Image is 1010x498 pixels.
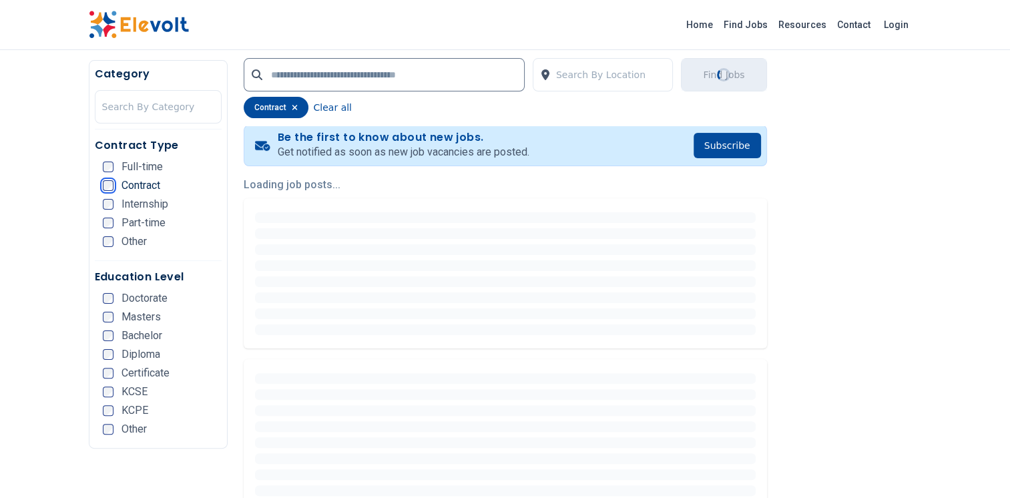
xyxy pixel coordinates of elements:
[694,133,761,158] button: Subscribe
[103,424,113,435] input: Other
[121,424,147,435] span: Other
[121,349,160,360] span: Diploma
[103,405,113,416] input: KCPE
[121,330,162,341] span: Bachelor
[103,236,113,247] input: Other
[103,368,113,379] input: Certificate
[121,236,147,247] span: Other
[121,387,148,397] span: KCSE
[121,162,163,172] span: Full-time
[103,218,113,228] input: Part-time
[718,14,773,35] a: Find Jobs
[89,11,189,39] img: Elevolt
[121,293,168,304] span: Doctorate
[278,144,529,160] p: Get notified as soon as new job vacancies are posted.
[314,97,352,118] button: Clear all
[103,180,113,191] input: Contract
[103,293,113,304] input: Doctorate
[103,330,113,341] input: Bachelor
[103,312,113,322] input: Masters
[681,14,718,35] a: Home
[95,66,222,82] h5: Category
[244,177,767,193] p: Loading job posts...
[103,349,113,360] input: Diploma
[95,269,222,285] h5: Education Level
[103,199,113,210] input: Internship
[121,312,161,322] span: Masters
[103,162,113,172] input: Full-time
[121,218,166,228] span: Part-time
[832,14,876,35] a: Contact
[121,180,160,191] span: Contract
[714,65,733,84] div: Loading...
[121,368,170,379] span: Certificate
[95,138,222,154] h5: Contract Type
[681,58,766,91] button: Find JobsLoading...
[278,131,529,144] h4: Be the first to know about new jobs.
[121,405,148,416] span: KCPE
[943,434,1010,498] iframe: Chat Widget
[244,97,308,118] div: contract
[121,199,168,210] span: Internship
[876,11,917,38] a: Login
[103,387,113,397] input: KCSE
[773,14,832,35] a: Resources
